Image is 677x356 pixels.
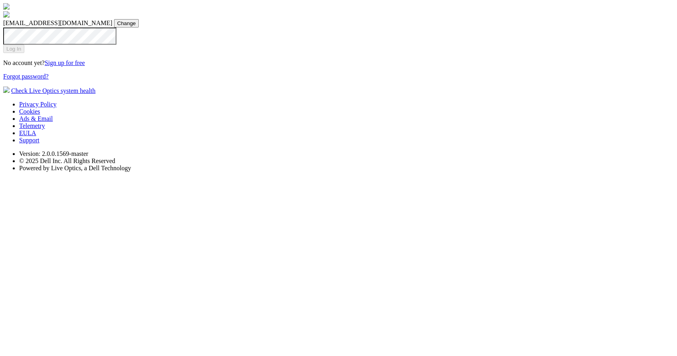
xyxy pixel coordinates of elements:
[19,150,674,157] li: Version: 2.0.0.1569-master
[19,157,674,165] li: © 2025 Dell Inc. All Rights Reserved
[19,115,53,122] a: Ads & Email
[19,101,57,108] a: Privacy Policy
[3,59,674,67] p: No account yet?
[19,165,674,172] li: Powered by Live Optics, a Dell Technology
[3,3,10,10] img: liveoptics-logo.svg
[19,137,39,144] a: Support
[3,73,49,80] a: Forgot password?
[3,20,112,26] span: [EMAIL_ADDRESS][DOMAIN_NAME]
[114,19,139,28] input: Change
[3,87,10,93] img: status-check-icon.svg
[11,87,96,94] a: Check Live Optics system health
[3,11,10,18] img: liveoptics-word.svg
[3,45,24,53] input: Log In
[19,130,36,136] a: EULA
[19,108,40,115] a: Cookies
[19,122,45,129] a: Telemetry
[45,59,85,66] a: Sign up for free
